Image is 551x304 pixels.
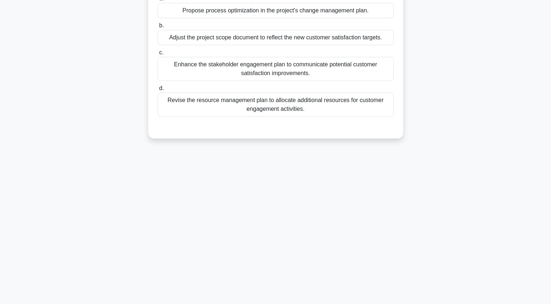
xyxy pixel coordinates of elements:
[158,30,394,45] div: Adjust the project scope document to reflect the new customer satisfaction targets.
[158,93,394,117] div: Revise the resource management plan to allocate additional resources for customer engagement acti...
[159,49,164,55] span: c.
[159,85,164,91] span: d.
[158,57,394,81] div: Enhance the stakeholder engagement plan to communicate potential customer satisfaction improvements.
[158,3,394,18] div: Propose process optimization in the project's change management plan.
[159,22,164,28] span: b.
